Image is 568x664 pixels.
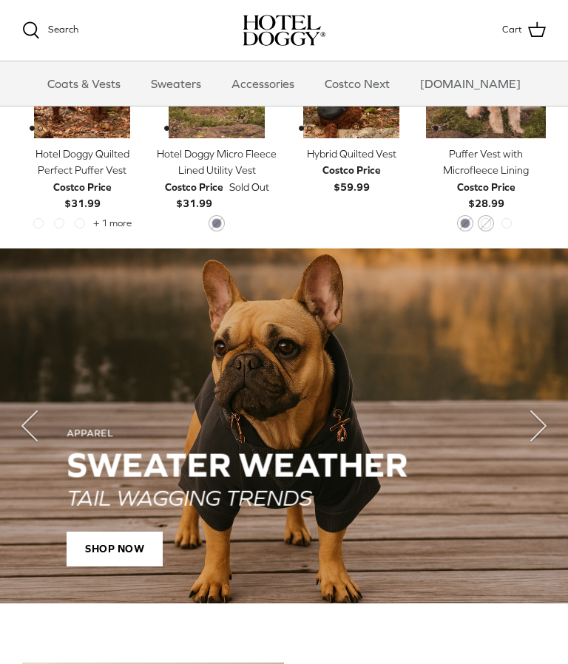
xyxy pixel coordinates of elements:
span: SHOP NOW [67,531,163,566]
h2: SWEATER WEATHER [67,446,501,484]
div: Costco Price [165,179,223,195]
a: Cart [502,21,546,40]
a: Search [22,21,78,39]
img: hoteldoggycom [243,15,325,46]
a: Accessories [218,61,308,106]
div: Costco Price [53,179,112,195]
span: Sold Out [229,179,269,195]
div: Hotel Doggy Quilted Perfect Puffer Vest [22,146,142,179]
b: $28.99 [457,179,515,209]
span: Cart [502,22,522,38]
b: $59.99 [322,162,381,192]
a: Coats & Vests [34,61,134,106]
em: TAIL WAGGING TRENDS [67,484,311,509]
div: Costco Price [322,162,381,178]
a: [DOMAIN_NAME] [407,61,534,106]
b: $31.99 [53,179,112,209]
span: + 1 more [93,218,132,228]
a: Puffer Vest with Microfleece Lining Costco Price$28.99 [426,146,546,212]
a: Hybrid Quilted Vest Costco Price$59.99 [291,146,411,195]
div: APPAREL [67,427,501,440]
a: Hotel Doggy Micro Fleece Lined Utility Vest Costco Price$31.99 Sold Out [157,146,277,212]
button: Next [509,396,568,455]
a: Costco Next [311,61,403,106]
b: $31.99 [165,179,223,209]
div: Hotel Doggy Micro Fleece Lined Utility Vest [157,146,277,179]
div: Hybrid Quilted Vest [291,146,411,162]
a: Sweaters [138,61,214,106]
a: hoteldoggy.com hoteldoggycom [243,15,325,46]
div: Costco Price [457,179,515,195]
a: Hotel Doggy Quilted Perfect Puffer Vest Costco Price$31.99 [22,146,142,212]
span: Search [48,24,78,35]
div: Puffer Vest with Microfleece Lining [426,146,546,179]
